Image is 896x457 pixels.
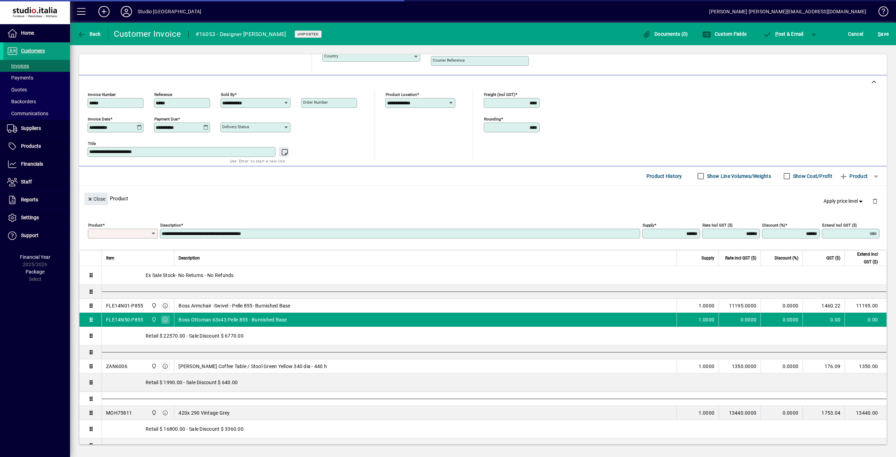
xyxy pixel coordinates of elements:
div: 1350.0000 [723,363,756,370]
span: Apply price level [824,198,864,205]
mat-label: Freight (incl GST) [484,92,515,97]
mat-label: Rounding [484,117,501,122]
div: 0.0000 [723,316,756,323]
span: Support [21,233,38,238]
mat-label: Discount (%) [762,223,785,228]
button: Product History [644,170,685,182]
span: 1.0000 [699,409,715,416]
span: Suppliers [21,125,41,131]
app-page-header-button: Close [83,195,110,202]
span: Quotes [7,87,27,92]
td: 1460.22 [803,299,845,313]
button: Custom Fields [701,28,748,40]
button: Profile [115,5,138,18]
mat-label: Product location [386,92,417,97]
span: Staff [21,179,32,185]
span: Product [839,171,868,182]
button: Add [93,5,115,18]
mat-label: Order number [303,100,328,105]
span: Discount (%) [775,254,798,262]
div: Product [79,186,887,211]
span: Communications [7,111,48,116]
span: Nugent Street [149,409,157,417]
td: 1753.04 [803,406,845,420]
mat-label: Payment due [154,117,178,122]
button: Cancel [846,28,865,40]
td: 0.0000 [761,359,803,373]
mat-label: Courier Reference [433,58,465,63]
span: Financials [21,161,43,167]
div: ZAN6006 [106,363,127,370]
a: Quotes [3,84,70,96]
td: 0.0000 [761,406,803,420]
mat-label: Delivery status [222,124,249,129]
span: Boss Armchair -Swivel - Pelle 855- Burnished Base [178,302,290,309]
td: 11195.00 [845,299,887,313]
span: 1.0000 [699,302,715,309]
span: Package [26,269,44,275]
td: 1350.00 [845,359,887,373]
app-page-header-button: Back [70,28,108,40]
span: Close [87,193,105,205]
mat-label: Country [324,54,338,58]
a: Staff [3,173,70,191]
span: Reports [21,197,38,202]
div: Ex Sale Stock- No Returns - No Refunds [102,266,887,284]
mat-label: Sold by [221,92,234,97]
span: ost & Email [763,31,804,37]
span: Boss Ottoman 63x43 Pelle 855 - Burnished Base [178,316,287,323]
div: Retail $ 1990.00 - Sale Discount $ 640.00 [102,373,887,392]
span: Product History [646,171,682,182]
div: [PERSON_NAME] [PERSON_NAME][EMAIL_ADDRESS][DOMAIN_NAME] [709,6,866,17]
a: Suppliers [3,120,70,137]
button: Save [876,28,890,40]
a: Payments [3,72,70,84]
span: ave [878,28,889,40]
mat-label: Supply [643,223,654,228]
span: Nugent Street [149,362,157,370]
div: Customer Invoice [114,28,181,40]
td: 0.0000 [761,299,803,313]
span: S [878,31,881,37]
span: Payments [7,75,33,81]
td: 176.09 [803,359,845,373]
a: Invoices [3,60,70,72]
span: Products [21,143,41,149]
div: Studio [GEOGRAPHIC_DATA] [138,6,201,17]
span: Nugent Street [149,316,157,324]
button: Close [84,193,108,205]
td: 0.00 [845,313,887,327]
span: Invoices [7,63,29,69]
app-page-header-button: Delete [867,198,883,204]
div: 13440.0000 [723,409,756,416]
a: Communications [3,108,70,119]
a: Home [3,25,70,42]
mat-label: Invoice number [88,92,116,97]
td: 13440.00 [845,406,887,420]
span: GST ($) [826,254,840,262]
a: Financials [3,155,70,173]
div: 11195.0000 [723,302,756,309]
button: Product [836,170,871,182]
div: Retail $ 22570.00 - Sale Discount $ 6770.00 [102,327,887,345]
span: 1.0000 [699,316,715,323]
span: Unposted [297,32,319,36]
div: Retail $ 16800.00 - Sale Discount $ 3360.00 [102,420,887,438]
span: Customers [21,48,45,54]
a: Reports [3,191,70,209]
span: Financial Year [20,254,50,260]
td: 0.0000 [761,313,803,327]
a: Support [3,227,70,244]
span: Documents (0) [643,31,688,37]
a: Products [3,138,70,155]
span: [PERSON_NAME] Coffee Table / Stool Green Yellow 340 dia - 440 h [178,363,327,370]
span: Description [178,254,200,262]
mat-label: Rate incl GST ($) [702,223,733,228]
mat-label: Reference [154,92,172,97]
span: P [775,31,778,37]
span: Custom Fields [702,31,747,37]
span: Backorders [7,99,36,104]
span: Back [77,31,101,37]
span: Home [21,30,34,36]
span: Item [106,254,114,262]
